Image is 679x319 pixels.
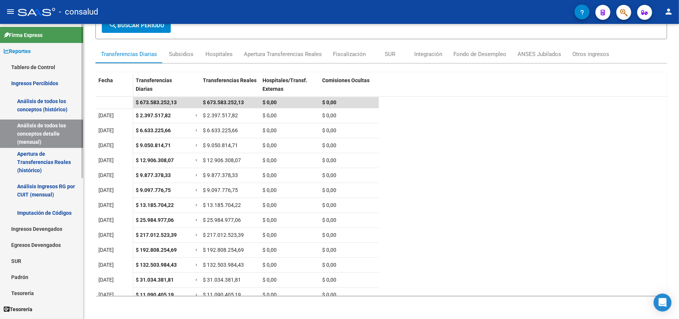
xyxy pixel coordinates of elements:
[203,262,244,268] span: $ 132.503.984,43
[98,77,113,83] span: Fecha
[453,50,506,58] div: Fondo de Desempleo
[263,262,277,268] span: $ 0,00
[322,142,336,148] span: $ 0,00
[6,7,15,16] mat-icon: menu
[322,77,370,83] span: Comisiones Ocultas
[203,142,238,148] span: $ 9.050.814,71
[136,247,177,253] span: $ 192.808.254,69
[98,112,114,118] span: [DATE]
[263,247,277,253] span: $ 0,00
[98,127,114,133] span: [DATE]
[195,262,198,268] span: =
[322,247,336,253] span: $ 0,00
[102,18,171,33] button: Buscar Período
[333,50,366,58] div: Fiscalización
[195,232,198,238] span: =
[244,50,322,58] div: Apertura Transferencias Reales
[263,217,277,223] span: $ 0,00
[263,99,277,105] span: $ 0,00
[385,50,395,58] div: SUR
[322,127,336,133] span: $ 0,00
[322,292,336,298] span: $ 0,00
[169,50,194,58] div: Subsidios
[136,172,171,178] span: $ 9.877.378,33
[98,172,114,178] span: [DATE]
[101,50,157,58] div: Transferencias Diarias
[654,294,672,312] div: Open Intercom Messenger
[136,217,174,223] span: $ 25.984.977,06
[263,172,277,178] span: $ 0,00
[263,187,277,193] span: $ 0,00
[263,77,307,92] span: Hospitales/Transf. Externas
[195,127,198,133] span: =
[4,47,31,55] span: Reportes
[133,72,192,104] datatable-header-cell: Transferencias Diarias
[203,172,238,178] span: $ 9.877.378,33
[322,277,336,283] span: $ 0,00
[195,277,198,283] span: =
[203,77,257,83] span: Transferencias Reales
[136,157,174,163] span: $ 12.906.308,07
[98,277,114,283] span: [DATE]
[319,72,379,104] datatable-header-cell: Comisiones Ocultas
[260,72,319,104] datatable-header-cell: Hospitales/Transf. Externas
[136,77,172,92] span: Transferencias Diarias
[518,50,561,58] div: ANSES Jubilados
[203,112,238,118] span: $ 2.397.517,82
[263,157,277,163] span: $ 0,00
[195,172,198,178] span: =
[263,112,277,118] span: $ 0,00
[195,247,198,253] span: =
[98,262,114,268] span: [DATE]
[263,202,277,208] span: $ 0,00
[136,232,177,238] span: $ 217.012.523,39
[322,99,336,105] span: $ 0,00
[263,142,277,148] span: $ 0,00
[98,142,114,148] span: [DATE]
[203,99,244,105] span: $ 673.583.252,13
[203,277,241,283] span: $ 31.034.381,81
[203,232,244,238] span: $ 217.012.523,39
[322,217,336,223] span: $ 0,00
[136,262,177,268] span: $ 132.503.984,43
[203,127,238,133] span: $ 6.633.225,66
[109,21,117,30] mat-icon: search
[203,217,241,223] span: $ 25.984.977,06
[203,247,244,253] span: $ 192.808.254,69
[203,292,241,298] span: $ 11.090.405,19
[195,187,198,193] span: =
[322,202,336,208] span: $ 0,00
[205,50,233,58] div: Hospitales
[322,172,336,178] span: $ 0,00
[4,31,43,39] span: Firma Express
[59,4,98,20] span: - consalud
[98,232,114,238] span: [DATE]
[203,157,241,163] span: $ 12.906.308,07
[136,112,171,118] span: $ 2.397.517,82
[136,277,174,283] span: $ 31.034.381,81
[414,50,442,58] div: Integración
[195,292,198,298] span: =
[98,187,114,193] span: [DATE]
[203,187,238,193] span: $ 9.097.776,75
[263,232,277,238] span: $ 0,00
[98,202,114,208] span: [DATE]
[98,292,114,298] span: [DATE]
[195,142,198,148] span: =
[263,292,277,298] span: $ 0,00
[98,157,114,163] span: [DATE]
[322,157,336,163] span: $ 0,00
[200,72,260,104] datatable-header-cell: Transferencias Reales
[195,112,198,118] span: =
[263,127,277,133] span: $ 0,00
[136,127,171,133] span: $ 6.633.225,66
[98,217,114,223] span: [DATE]
[203,202,241,208] span: $ 13.185.704,22
[109,22,164,29] span: Buscar Período
[572,50,609,58] div: Otros ingresos
[136,142,171,148] span: $ 9.050.814,71
[4,305,32,313] span: Tesorería
[322,262,336,268] span: $ 0,00
[322,187,336,193] span: $ 0,00
[136,292,174,298] span: $ 11.090.405,19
